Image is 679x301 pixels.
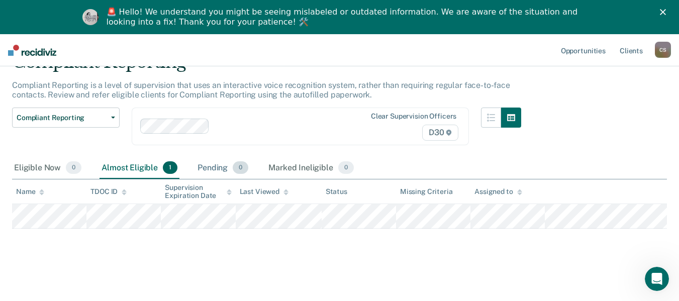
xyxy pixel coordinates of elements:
div: Status [326,187,347,196]
button: Compliant Reporting [12,108,120,128]
span: D30 [422,125,458,141]
div: TDOC ID [90,187,127,196]
p: Compliant Reporting is a level of supervision that uses an interactive voice recognition system, ... [12,80,510,99]
span: 0 [66,161,81,174]
div: 🚨 Hello! We understand you might be seeing mislabeled or outdated information. We are aware of th... [107,7,581,27]
div: C S [655,42,671,58]
div: Supervision Expiration Date [165,183,231,200]
a: Opportunities [559,34,608,66]
div: Missing Criteria [400,187,453,196]
span: 0 [233,161,248,174]
div: Almost Eligible1 [100,157,179,179]
div: Name [16,187,44,196]
span: 0 [338,161,354,174]
div: Assigned to [474,187,522,196]
div: Close [660,9,670,15]
div: Last Viewed [240,187,288,196]
div: Marked Ineligible0 [266,157,356,179]
iframe: Intercom live chat [645,267,669,291]
button: CS [655,42,671,58]
div: Pending0 [196,157,250,179]
span: Compliant Reporting [17,114,107,122]
a: Clients [618,34,645,66]
span: 1 [163,161,177,174]
img: Recidiviz [8,45,56,56]
div: Clear supervision officers [371,112,456,121]
img: Profile image for Kim [82,9,99,25]
div: Eligible Now0 [12,157,83,179]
